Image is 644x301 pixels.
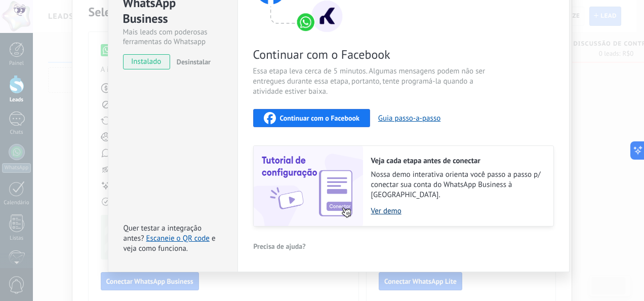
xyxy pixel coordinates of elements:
span: e veja como funciona. [124,234,216,253]
h2: Veja cada etapa antes de conectar [371,156,543,166]
span: Continuar com o Facebook [280,115,359,122]
button: Continuar com o Facebook [253,109,370,127]
button: Desinstalar [173,54,211,69]
a: Ver demo [371,206,543,216]
div: Mais leads com poderosas ferramentas do Whatsapp [123,27,223,47]
span: Desinstalar [177,57,211,66]
span: instalado [124,54,170,69]
a: Escaneie o QR code [146,234,210,243]
span: Quer testar a integração antes? [124,223,202,243]
span: Continuar com o Facebook [253,47,494,62]
button: Guia passo-a-passo [378,114,440,123]
span: Precisa de ajuda? [254,243,306,250]
button: Precisa de ajuda? [253,239,306,254]
span: Essa etapa leva cerca de 5 minutos. Algumas mensagens podem não ser entregues durante essa etapa,... [253,66,494,97]
span: Nossa demo interativa orienta você passo a passo p/ conectar sua conta do WhatsApp Business à [GE... [371,170,543,200]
